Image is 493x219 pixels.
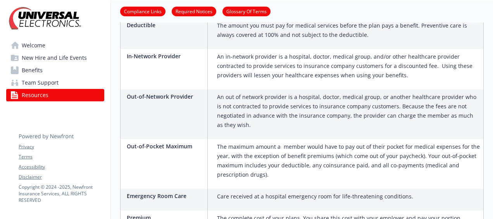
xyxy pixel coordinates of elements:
[19,184,104,203] p: Copyright © 2024 - 2025 , Newfront Insurance Services, ALL RIGHTS RESERVED
[22,64,43,76] span: Benefits
[6,89,104,101] a: Resources
[22,76,59,89] span: Team Support
[217,52,480,80] p: An in-network provider is a hospital, doctor, medical group, and/or other healthcare provider con...
[6,39,104,52] a: Welcome
[217,92,480,130] p: An out of network provider is a hospital, doctor, medical group, or another healthcare provider w...
[19,153,104,160] a: Terms
[127,192,204,200] p: Emergency Room Care
[22,89,48,101] span: Resources
[217,142,480,179] p: The maximum amount a member would have to pay out of their pocket for medical expenses for the ye...
[22,39,45,52] span: Welcome
[6,52,104,64] a: New Hire and Life Events
[19,163,104,170] a: Accessibility
[127,142,204,150] p: Out-of-Pocket Maximum
[127,21,204,29] p: Deductible
[22,52,87,64] span: New Hire and Life Events
[127,92,204,101] p: Out-of-Network Provider
[127,52,204,60] p: In-Network Provider
[172,7,216,15] a: Required Notices
[6,64,104,76] a: Benefits
[217,21,480,40] p: The amount you must pay for medical services before the plan pays a benefit. Preventive care is a...
[6,76,104,89] a: Team Support
[217,192,413,201] p: Care received at a hospital emergency room for life-threatening conditions.
[19,174,104,181] a: Disclaimer
[120,7,165,15] a: Compliance Links
[19,143,104,150] a: Privacy
[222,7,271,15] a: Glossary Of Terms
